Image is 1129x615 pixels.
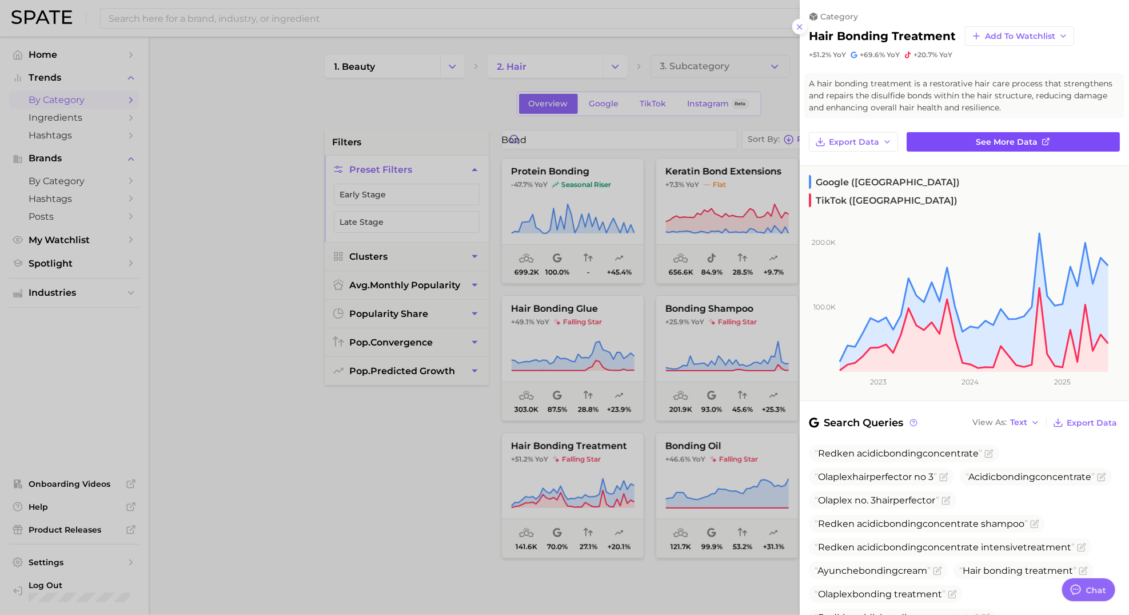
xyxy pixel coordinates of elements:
span: Hair [963,565,981,576]
span: hair [852,471,869,482]
span: YoY [939,50,952,59]
span: +69.6% [860,50,885,59]
span: Ayunche cream [815,565,931,576]
span: Redken acidic concentrate shampoo [815,518,1028,529]
span: Text [1010,419,1027,426]
span: Olaplex no. 3 perfector [815,495,939,506]
span: hair [876,495,893,506]
span: Redken acidic concentrate intensive [815,542,1075,553]
span: Export Data [1067,418,1117,428]
button: Flag as miscategorized or irrelevant [1097,473,1106,482]
a: See more data [907,132,1120,152]
span: bonding [983,565,1023,576]
button: View AsText [970,415,1043,430]
span: bonding [883,542,923,553]
span: YoY [887,50,900,59]
button: Flag as miscategorized or irrelevant [939,473,948,482]
button: Flag as miscategorized or irrelevant [984,449,994,458]
h2: hair bonding treatment [809,29,956,43]
span: Google ([GEOGRAPHIC_DATA]) [809,175,960,189]
button: Flag as miscategorized or irrelevant [1079,566,1088,576]
span: +51.2% [809,50,831,59]
tspan: 2025 [1054,378,1071,386]
span: Redken acidic concentrate [815,448,982,459]
span: treatment [1023,542,1071,553]
button: Add to Watchlist [965,26,1074,46]
tspan: 2024 [962,378,979,386]
span: A hair bonding treatment is a restorative hair care process that strengthens and repairs the disu... [809,78,1115,114]
span: bonding [883,518,923,529]
button: Flag as miscategorized or irrelevant [1030,519,1039,529]
button: Flag as miscategorized or irrelevant [942,496,951,505]
button: Export Data [809,132,898,152]
span: category [820,11,858,22]
span: See more data [976,137,1038,147]
tspan: 2023 [870,378,887,386]
span: Add to Watchlist [985,31,1055,41]
span: Acidic concentrate [966,471,1095,482]
button: Export Data [1050,415,1120,431]
span: Olaplex perfector no 3 [815,471,937,482]
button: Flag as miscategorized or irrelevant [1077,543,1086,552]
span: bonding [996,471,1035,482]
span: Export Data [829,137,879,147]
span: Olaplex [815,589,946,600]
span: bonding [859,565,898,576]
span: YoY [833,50,846,59]
button: Flag as miscategorized or irrelevant [933,566,942,576]
span: View As [972,419,1007,426]
button: Flag as miscategorized or irrelevant [948,590,957,599]
span: bonding [852,589,892,600]
span: TikTok ([GEOGRAPHIC_DATA]) [809,193,958,207]
span: bonding [883,448,923,459]
span: +20.7% [913,50,937,59]
span: treatment [894,589,942,600]
span: Search Queries [809,415,919,431]
span: treatment [1025,565,1073,576]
